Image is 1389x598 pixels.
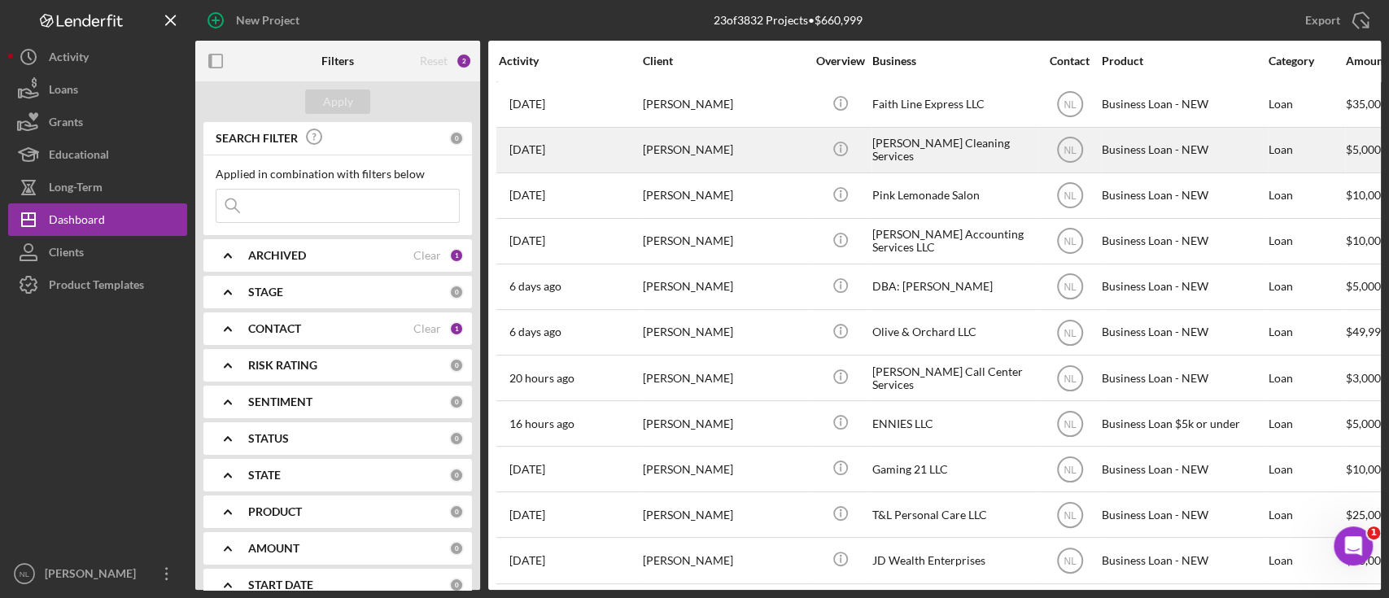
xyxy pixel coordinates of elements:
div: Loan [1269,265,1344,308]
div: Product Templates [49,268,144,305]
div: [PERSON_NAME] [643,402,806,445]
div: [PERSON_NAME] Call Center Services [872,356,1035,399]
div: Business Loan - NEW [1102,356,1265,399]
b: STATUS [248,432,289,445]
time: 2025-07-30 14:01 [509,554,545,567]
div: Business Loan $5k or under [1102,402,1265,445]
div: [PERSON_NAME] [643,129,806,172]
text: NL [1064,464,1077,475]
div: Contact [1039,55,1100,68]
text: NL [1064,282,1077,293]
div: Business Loan - NEW [1102,447,1265,491]
div: 23 of 3832 Projects • $660,999 [714,14,863,27]
div: 0 [449,285,464,299]
button: Dashboard [8,203,187,236]
div: [PERSON_NAME] [643,174,806,217]
b: STATE [248,469,281,482]
div: [PERSON_NAME] [643,220,806,263]
div: Client [643,55,806,68]
div: [PERSON_NAME] [643,447,806,491]
div: Clear [413,249,441,262]
b: CONTACT [248,322,301,335]
div: Faith Line Express LLC [872,83,1035,126]
div: 0 [449,358,464,373]
div: Loans [49,73,78,110]
text: NL [20,570,30,578]
text: NL [1064,509,1077,521]
time: 2025-08-12 15:52 [509,509,545,522]
div: New Project [236,4,299,37]
div: Grants [49,106,83,142]
time: 2025-08-04 20:59 [509,143,545,156]
div: Reset [420,55,448,68]
div: [PERSON_NAME] Cleaning Services [872,129,1035,172]
div: Business Loan - NEW [1102,311,1265,354]
div: 1 [449,321,464,336]
div: Business Loan - NEW [1102,220,1265,263]
div: 0 [449,395,464,409]
div: T&L Personal Care LLC [872,493,1035,536]
a: Long-Term [8,171,187,203]
div: Loan [1269,83,1344,126]
iframe: Intercom live chat [1334,526,1373,565]
div: Business Loan - NEW [1102,83,1265,126]
time: 2025-08-19 00:18 [509,417,574,430]
b: SENTIMENT [248,395,312,408]
div: ENNIES LLC [872,402,1035,445]
b: PRODUCT [248,505,302,518]
div: Long-Term [49,171,103,207]
div: Activity [49,41,89,77]
div: Loan [1269,311,1344,354]
div: Business [872,55,1035,68]
div: Product [1102,55,1265,68]
div: Business Loan - NEW [1102,265,1265,308]
div: [PERSON_NAME] Accounting Services LLC [872,220,1035,263]
div: DBA: [PERSON_NAME] [872,265,1035,308]
div: JD Wealth Enterprises [872,539,1035,582]
div: Loan [1269,402,1344,445]
div: Loan [1269,129,1344,172]
b: START DATE [248,578,313,591]
div: [PERSON_NAME] [643,83,806,126]
b: STAGE [248,286,283,299]
div: Export [1305,4,1340,37]
div: Educational [49,138,109,175]
div: Dashboard [49,203,105,240]
b: SEARCH FILTER [216,132,298,145]
b: RISK RATING [248,359,317,372]
button: Apply [305,89,370,114]
div: [PERSON_NAME] [643,311,806,354]
div: Business Loan - NEW [1102,129,1265,172]
button: New Project [195,4,316,37]
button: NL[PERSON_NAME] [8,557,187,590]
button: Grants [8,106,187,138]
div: Pink Lemonade Salon [872,174,1035,217]
div: Applied in combination with filters below [216,168,460,181]
time: 2025-08-06 14:55 [509,463,545,476]
a: Loans [8,73,187,106]
div: Loan [1269,220,1344,263]
text: NL [1064,418,1077,430]
div: Loan [1269,356,1344,399]
time: 2025-08-13 15:15 [509,325,561,338]
button: Clients [8,236,187,268]
button: Educational [8,138,187,171]
b: Filters [321,55,354,68]
div: Apply [323,89,353,114]
div: 0 [449,131,464,146]
div: 0 [449,504,464,519]
div: [PERSON_NAME] [41,557,146,594]
div: Clients [49,236,84,273]
button: Product Templates [8,268,187,301]
text: NL [1064,99,1077,111]
div: Business Loan - NEW [1102,493,1265,536]
span: 1 [1367,526,1380,539]
button: Activity [8,41,187,73]
b: AMOUNT [248,542,299,555]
